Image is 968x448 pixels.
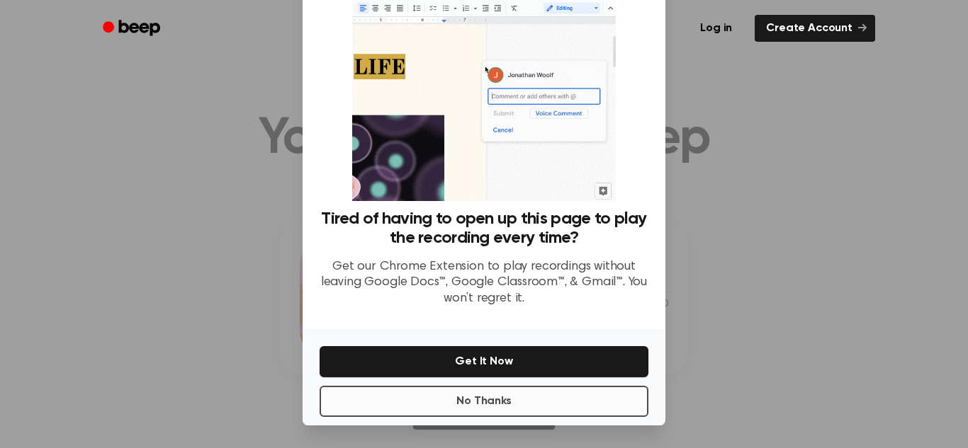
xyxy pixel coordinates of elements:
[755,15,875,42] a: Create Account
[320,346,648,377] button: Get It Now
[320,209,648,248] h3: Tired of having to open up this page to play the recording every time?
[686,12,746,45] a: Log in
[320,386,648,417] button: No Thanks
[320,259,648,307] p: Get our Chrome Extension to play recordings without leaving Google Docs™, Google Classroom™, & Gm...
[93,15,173,42] a: Beep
